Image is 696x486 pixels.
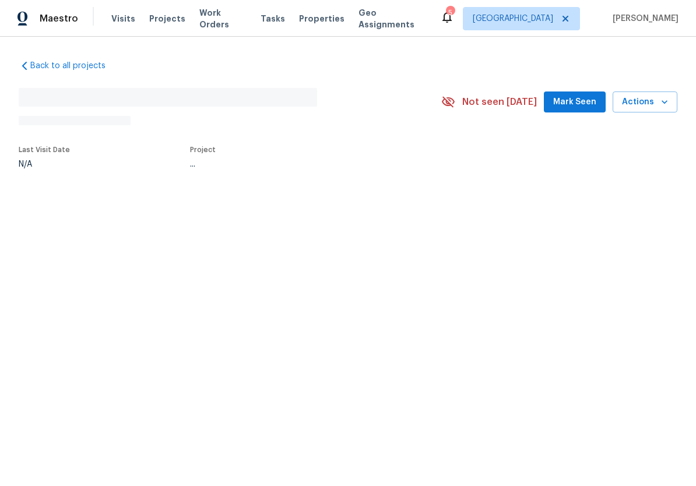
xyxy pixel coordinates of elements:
div: N/A [19,160,70,168]
span: Projects [149,13,185,24]
a: Back to all projects [19,60,131,72]
span: Mark Seen [553,95,596,110]
span: Actions [622,95,668,110]
span: Maestro [40,13,78,24]
span: Not seen [DATE] [462,96,537,108]
button: Actions [613,91,677,113]
span: [PERSON_NAME] [608,13,679,24]
span: [GEOGRAPHIC_DATA] [473,13,553,24]
span: Tasks [261,15,285,23]
span: Project [190,146,216,153]
span: Last Visit Date [19,146,70,153]
span: Geo Assignments [358,7,426,30]
span: Properties [299,13,345,24]
div: 5 [446,7,454,19]
span: Visits [111,13,135,24]
div: ... [190,160,414,168]
button: Mark Seen [544,91,606,113]
span: Work Orders [199,7,247,30]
